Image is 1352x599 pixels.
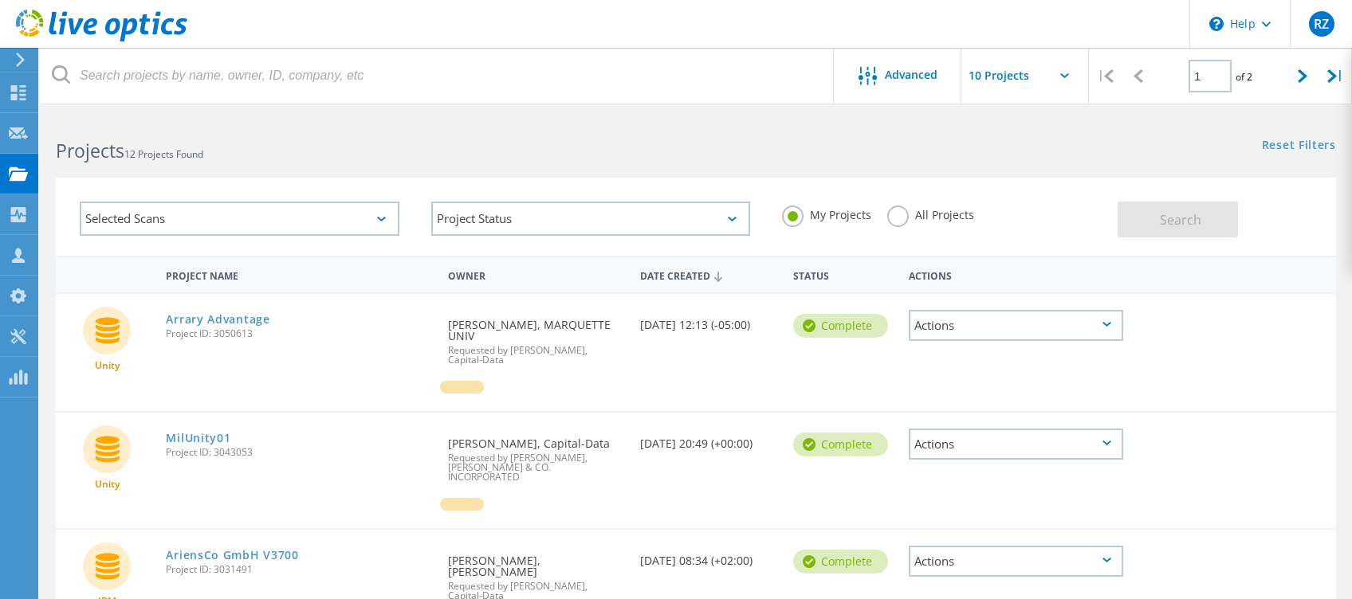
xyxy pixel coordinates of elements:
[632,413,786,465] div: [DATE] 20:49 (+00:00)
[440,260,632,289] div: Owner
[793,433,888,456] div: Complete
[793,550,888,574] div: Complete
[95,480,120,489] span: Unity
[632,294,786,346] div: [DATE] 12:13 (-05:00)
[632,530,786,582] div: [DATE] 08:34 (+02:00)
[166,550,298,561] a: AriensCo GmbH V3700
[124,147,203,161] span: 12 Projects Found
[909,310,1123,341] div: Actions
[431,202,751,236] div: Project Status
[909,429,1123,460] div: Actions
[1262,139,1336,153] a: Reset Filters
[440,413,632,498] div: [PERSON_NAME], Capital-Data
[448,346,624,365] span: Requested by [PERSON_NAME], Capital-Data
[885,69,937,80] span: Advanced
[901,260,1131,289] div: Actions
[40,48,835,104] input: Search projects by name, owner, ID, company, etc
[1236,70,1252,84] span: of 2
[782,206,871,221] label: My Projects
[56,138,124,163] b: Projects
[1319,48,1352,104] div: |
[785,260,901,289] div: Status
[166,329,431,339] span: Project ID: 3050613
[440,294,632,381] div: [PERSON_NAME], MARQUETTE UNIV
[1160,211,1201,229] span: Search
[793,314,888,338] div: Complete
[909,546,1123,577] div: Actions
[448,453,624,482] span: Requested by [PERSON_NAME], [PERSON_NAME] & CO. INCORPORATED
[166,565,431,574] span: Project ID: 3031491
[1089,48,1122,104] div: |
[166,448,431,457] span: Project ID: 3043053
[95,361,120,370] span: Unity
[632,260,786,290] div: Date Created
[1314,18,1329,30] span: RZ
[1118,202,1238,237] button: Search
[80,202,399,236] div: Selected Scans
[166,433,230,444] a: MilUnity01
[166,314,269,325] a: Arrary Advantage
[16,33,187,45] a: Live Optics Dashboard
[1209,17,1224,31] svg: \n
[887,206,974,221] label: All Projects
[158,260,439,289] div: Project Name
